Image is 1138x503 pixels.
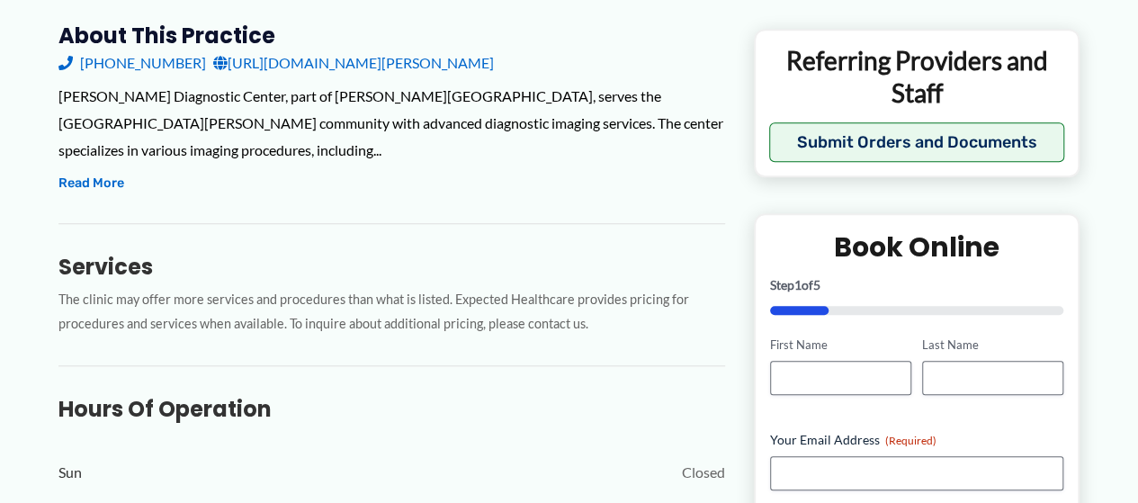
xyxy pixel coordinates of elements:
[922,337,1063,355] label: Last Name
[885,434,936,447] span: (Required)
[58,459,82,486] span: Sun
[770,230,1064,265] h2: Book Online
[770,280,1064,292] p: Step of
[58,395,725,423] h3: Hours of Operation
[770,337,911,355] label: First Name
[770,431,1064,449] label: Your Email Address
[213,49,494,76] a: [URL][DOMAIN_NAME][PERSON_NAME]
[58,173,124,194] button: Read More
[58,49,206,76] a: [PHONE_NUMBER]
[769,44,1065,110] p: Referring Providers and Staff
[813,278,820,293] span: 5
[682,459,725,486] span: Closed
[794,278,802,293] span: 1
[58,288,725,337] p: The clinic may offer more services and procedures than what is listed. Expected Healthcare provid...
[58,83,725,163] div: [PERSON_NAME] Diagnostic Center, part of [PERSON_NAME][GEOGRAPHIC_DATA], serves the [GEOGRAPHIC_D...
[769,123,1065,163] button: Submit Orders and Documents
[58,253,725,281] h3: Services
[58,22,725,49] h3: About this practice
